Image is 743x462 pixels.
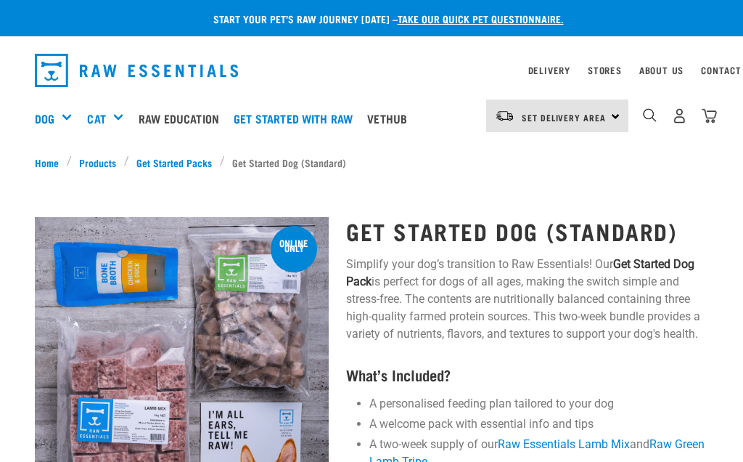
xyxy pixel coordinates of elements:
img: user.png [672,108,687,123]
a: Contact [701,68,742,73]
a: About Us [639,68,684,73]
a: Cat [87,110,105,127]
a: Stores [588,68,622,73]
img: home-icon@2x.png [702,108,717,123]
img: van-moving.png [495,110,514,123]
strong: What’s Included? [346,370,451,378]
li: A welcome pack with essential info and tips [369,416,708,433]
a: Raw Education [135,89,230,147]
img: home-icon-1@2x.png [643,108,657,122]
a: Home [35,155,67,170]
a: Get started with Raw [230,89,364,147]
img: Raw Essentials Logo [35,54,238,87]
span: Set Delivery Area [522,115,606,120]
a: Vethub [364,89,418,147]
a: Raw Essentials Lamb Mix [498,437,630,451]
nav: dropdown navigation [23,48,720,93]
a: take our quick pet questionnaire. [398,16,564,21]
a: Products [72,155,124,170]
nav: breadcrumbs [35,155,708,170]
li: A personalised feeding plan tailored to your dog [369,395,708,413]
a: Dog [35,110,54,127]
strong: Get Started Dog Pack [346,257,694,288]
a: Get Started Packs [129,155,220,170]
a: Delivery [528,68,570,73]
p: Simplify your dog’s transition to Raw Essentials! Our is perfect for dogs of all ages, making the... [346,256,708,343]
h1: Get Started Dog (Standard) [346,218,708,244]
